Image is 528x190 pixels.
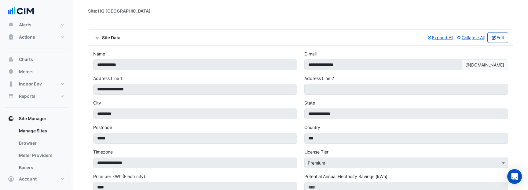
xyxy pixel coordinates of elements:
[5,78,68,90] button: Indoor Env
[304,100,315,106] label: State
[19,56,33,63] span: Charts
[14,137,68,149] a: Browser
[5,53,68,66] button: Charts
[14,125,68,137] a: Manage Sites
[5,173,68,185] button: Account
[93,34,120,41] span: Site Data
[19,22,31,28] span: Alerts
[19,176,37,182] span: Account
[304,124,320,131] label: Country
[462,59,508,70] span: @[DOMAIN_NAME]
[304,75,334,82] label: Address Line 2
[5,112,68,125] button: Site Manager
[8,116,14,122] app-icon: Site Manager
[304,149,328,155] label: License Tier
[93,149,113,155] label: Timezone
[5,31,68,43] button: Actions
[19,93,35,99] span: Reports
[427,32,454,43] button: Expand All
[93,75,123,82] label: Address Line 1
[487,32,508,43] button: Edit
[88,8,151,14] div: Site: HQ [GEOGRAPHIC_DATA]
[19,116,46,122] span: Site Manager
[7,5,35,17] img: Company Logo
[19,69,34,75] span: Meters
[93,124,112,131] label: Postcode
[93,51,105,57] label: Name
[304,51,317,57] label: E-mail
[8,34,14,40] app-icon: Actions
[8,69,14,75] app-icon: Meters
[5,66,68,78] button: Meters
[93,173,145,180] label: Price per kWh (Electricity)
[8,93,14,99] app-icon: Reports
[456,32,485,43] button: Collapse All
[507,169,522,184] div: Open Intercom Messenger
[304,173,387,180] label: Potential Annual Electricity Savings (kWh)
[93,100,101,106] label: City
[8,81,14,87] app-icon: Indoor Env
[5,90,68,102] button: Reports
[8,56,14,63] app-icon: Charts
[14,161,68,174] a: Bacers
[8,22,14,28] app-icon: Alerts
[14,149,68,161] a: Meter Providers
[19,34,35,40] span: Actions
[5,19,68,31] button: Alerts
[19,81,42,87] span: Indoor Env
